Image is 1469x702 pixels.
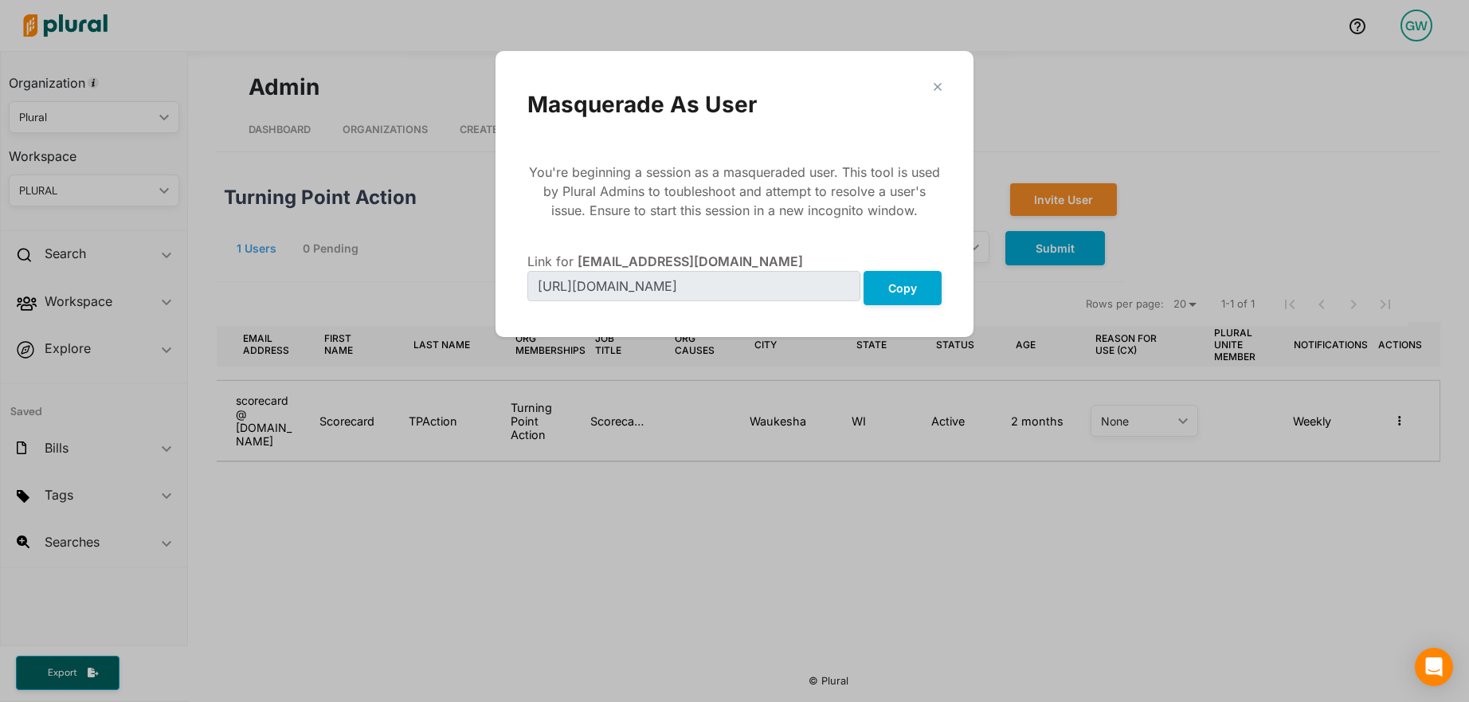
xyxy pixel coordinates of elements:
[527,91,942,118] div: Masquerade As User
[578,253,803,269] span: [EMAIL_ADDRESS][DOMAIN_NAME]
[527,252,942,271] div: Link for
[527,163,942,220] div: You're beginning a session as a masqueraded user. This tool is used by Plural Admins to toublesho...
[496,51,973,337] div: Modal
[864,271,942,305] button: Copy
[1415,648,1453,686] div: Open Intercom Messenger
